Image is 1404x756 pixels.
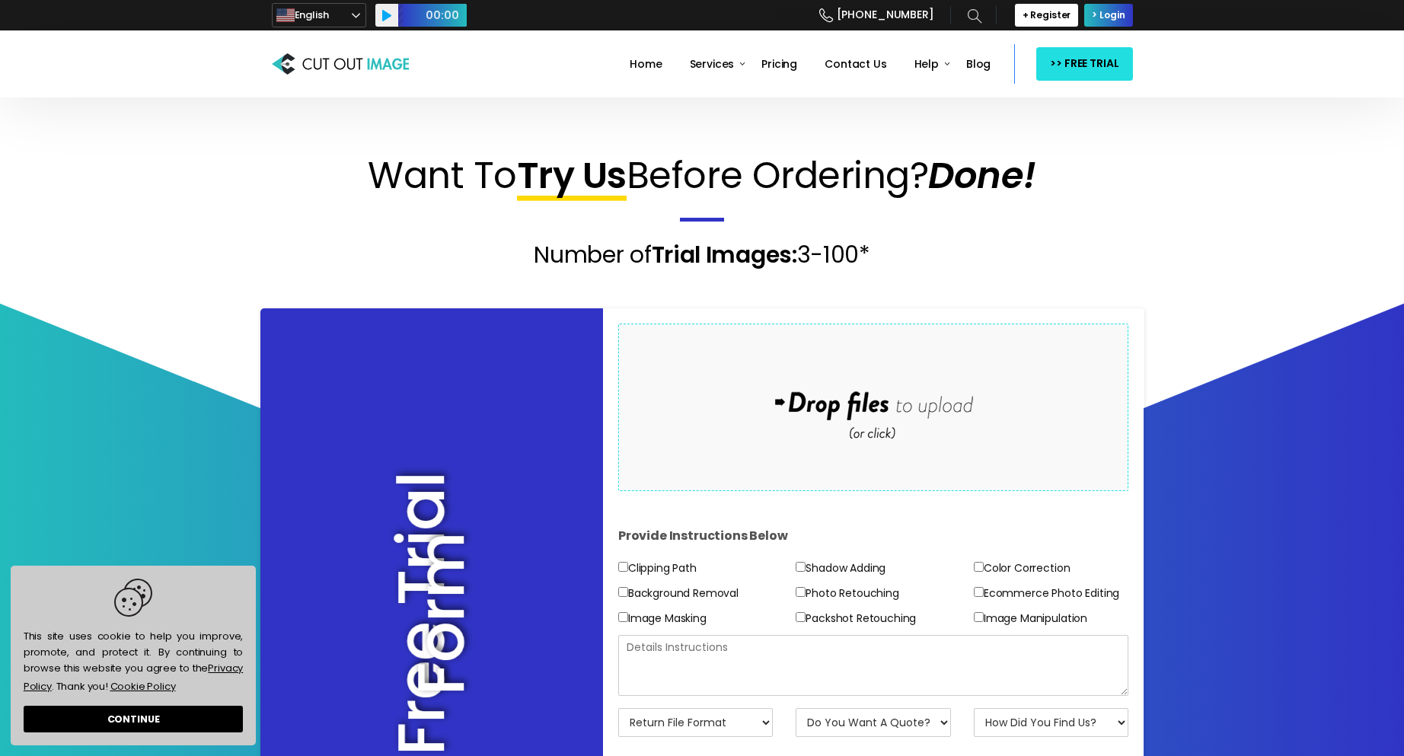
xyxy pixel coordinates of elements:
a: learn more about cookies [108,676,177,696]
div: Audio Player [375,4,467,27]
span: Done! [928,150,1036,201]
span: Help [914,56,939,72]
a: Privacy Policy [24,661,243,694]
span: Before Ordering? [627,150,928,201]
input: Clipping Path [618,562,628,572]
input: Color Correction [974,562,984,572]
label: Packshot Retouching [796,609,916,628]
label: Color Correction [974,559,1070,578]
span: >> FREE TRIAL [1050,54,1118,73]
span: Want To [368,150,517,201]
a: Contact Us [818,47,892,81]
span: This site uses cookie to help you improve, promote, and protect it. By continuing to browse this ... [24,579,243,696]
a: [PHONE_NUMBER] [819,2,934,29]
span: Time Slider [398,4,467,27]
span: Contact Us [825,56,886,72]
span: Blog [966,56,991,72]
img: en [276,6,295,24]
span: Services [690,56,735,72]
label: Ecommerce Photo Editing [974,584,1119,603]
a: >> FREE TRIAL [1036,47,1132,80]
a: Pricing [755,47,803,81]
span: Trial Images: [652,238,797,271]
a: + Register [1015,4,1079,27]
a: > Login [1084,4,1132,27]
label: Clipping Path [618,559,697,578]
input: Background Removal [618,587,628,597]
a: dismiss cookie message [24,706,243,732]
img: Cut Out Image [272,49,409,78]
span: Try Us [517,150,627,201]
input: Packshot Retouching [796,612,806,622]
input: Shadow Adding [796,562,806,572]
div: cookieconsent [11,566,256,745]
label: Image Masking [618,609,707,628]
a: Help [908,47,945,81]
a: Home [624,47,668,81]
span: + Register [1023,9,1071,21]
label: Shadow Adding [796,559,885,578]
label: Background Removal [618,584,739,603]
a: Services [684,47,741,81]
span: > Login [1092,9,1125,21]
input: Image Manipulation [974,612,984,622]
a: English [272,3,366,27]
span: 3-100* [797,238,870,271]
span: Home [630,56,662,72]
label: Image Manipulation [974,609,1087,628]
h4: Provide Instructions Below [618,513,1129,559]
label: Photo Retouching [796,584,898,603]
span: Pricing [761,56,797,72]
a: Blog [960,47,997,81]
span: Number of [534,238,651,271]
input: Ecommerce Photo Editing [974,587,984,597]
button: Play [375,4,398,27]
input: Image Masking [618,612,628,622]
input: Photo Retouching [796,587,806,597]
